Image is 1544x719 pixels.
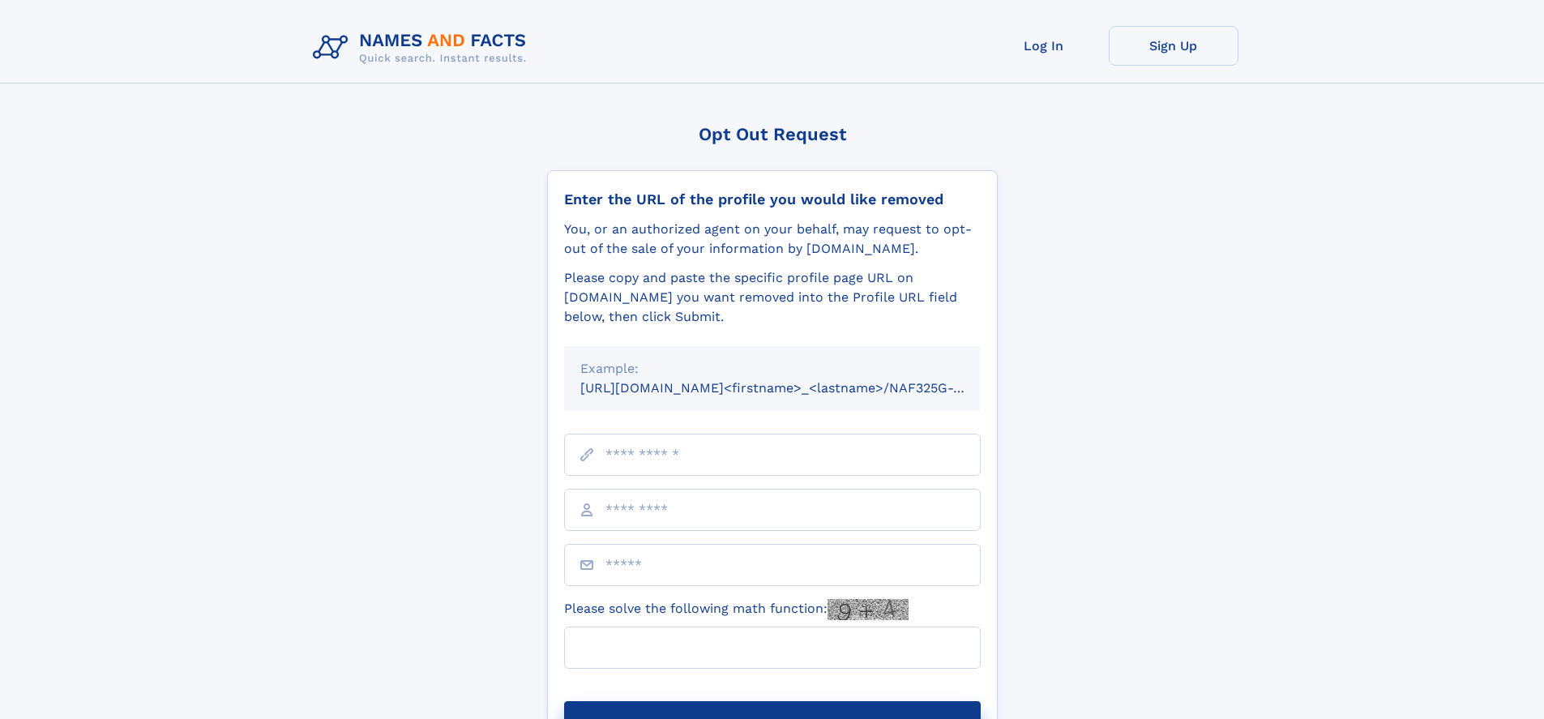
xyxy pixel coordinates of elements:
[547,124,998,144] div: Opt Out Request
[580,380,1012,396] small: [URL][DOMAIN_NAME]<firstname>_<lastname>/NAF325G-xxxxxxxx
[1109,26,1238,66] a: Sign Up
[564,190,981,208] div: Enter the URL of the profile you would like removed
[564,220,981,259] div: You, or an authorized agent on your behalf, may request to opt-out of the sale of your informatio...
[979,26,1109,66] a: Log In
[580,359,964,379] div: Example:
[564,268,981,327] div: Please copy and paste the specific profile page URL on [DOMAIN_NAME] you want removed into the Pr...
[564,599,909,620] label: Please solve the following math function:
[306,26,540,70] img: Logo Names and Facts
